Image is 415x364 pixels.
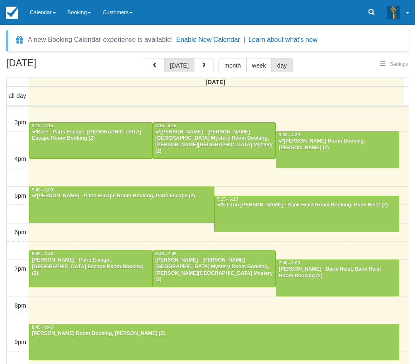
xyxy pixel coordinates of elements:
[32,193,212,199] div: [PERSON_NAME] - Paris Escape Room Booking, Paris Escape (2)
[153,250,276,287] a: 6:45 - 7:45[PERSON_NAME] - [PERSON_NAME][GEOGRAPHIC_DATA] Mystery Room Booking, [PERSON_NAME][GEO...
[217,202,397,209] div: Easton [PERSON_NAME] - Bank Heist Room Booking, Bank Heist (2)
[155,257,274,284] div: [PERSON_NAME] - [PERSON_NAME][GEOGRAPHIC_DATA] Mystery Room Booking, [PERSON_NAME][GEOGRAPHIC_DAT...
[32,252,53,256] span: 6:45 - 7:45
[246,58,272,72] button: week
[278,138,397,151] div: [PERSON_NAME] Room Booking, [PERSON_NAME] (2)
[29,187,214,223] a: 5:00 - 6:00[PERSON_NAME] - Paris Escape Room Booking, Paris Escape (2)
[279,133,300,137] span: 3:30 - 4:30
[375,58,413,70] button: Settings
[15,265,26,272] span: 7pm
[32,330,397,337] div: [PERSON_NAME] Room Booking, [PERSON_NAME] (2)
[9,92,26,99] span: all-day
[32,257,150,277] div: [PERSON_NAME] - Paris Escape, [GEOGRAPHIC_DATA] Escape Room Booking (2)
[206,79,226,85] span: [DATE]
[248,36,318,43] a: Learn about what's new
[29,324,399,360] a: 8:45 - 9:45[PERSON_NAME] Room Booking, [PERSON_NAME] (2)
[155,252,177,256] span: 6:45 - 7:45
[214,196,400,232] a: 5:15 - 6:15Easton [PERSON_NAME] - Bank Heist Room Booking, Bank Heist (2)
[32,325,53,330] span: 8:45 - 9:45
[28,35,173,45] div: A new Booking Calendar experience is available!
[15,302,26,309] span: 8pm
[271,58,292,72] button: day
[29,250,153,287] a: 6:45 - 7:45[PERSON_NAME] - Paris Escape, [GEOGRAPHIC_DATA] Escape Room Booking (2)
[276,131,399,168] a: 3:30 - 4:30[PERSON_NAME] Room Booking, [PERSON_NAME] (2)
[176,36,240,44] button: Enable New Calendar
[6,7,18,19] img: checkfront-main-nav-mini-logo.png
[278,266,397,279] div: [PERSON_NAME] - Bank Heist, Bank Heist Room Booking (2)
[387,6,400,19] img: A3
[243,36,245,43] span: |
[32,188,53,192] span: 5:00 - 6:00
[6,58,111,73] h2: [DATE]
[32,129,150,142] div: Bree - Paris Escape, [GEOGRAPHIC_DATA] Escape Room Booking (2)
[153,122,276,159] a: 3:15 - 4:15[PERSON_NAME] - [PERSON_NAME][GEOGRAPHIC_DATA] Mystery Room Booking, [PERSON_NAME][GEO...
[276,260,399,296] a: 7:00 - 8:00[PERSON_NAME] - Bank Heist, Bank Heist Room Booking (2)
[155,124,177,128] span: 3:15 - 4:15
[15,155,26,162] span: 4pm
[15,119,26,126] span: 3pm
[217,197,238,201] span: 5:15 - 6:15
[29,122,153,159] a: 3:15 - 4:15Bree - Paris Escape, [GEOGRAPHIC_DATA] Escape Room Booking (2)
[32,124,53,128] span: 3:15 - 4:15
[15,229,26,235] span: 6pm
[15,339,26,345] span: 9pm
[164,58,194,72] button: [DATE]
[15,192,26,199] span: 5pm
[218,58,247,72] button: month
[390,61,408,67] span: Settings
[279,261,300,265] span: 7:00 - 8:00
[155,129,274,155] div: [PERSON_NAME] - [PERSON_NAME][GEOGRAPHIC_DATA] Mystery Room Booking, [PERSON_NAME][GEOGRAPHIC_DAT...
